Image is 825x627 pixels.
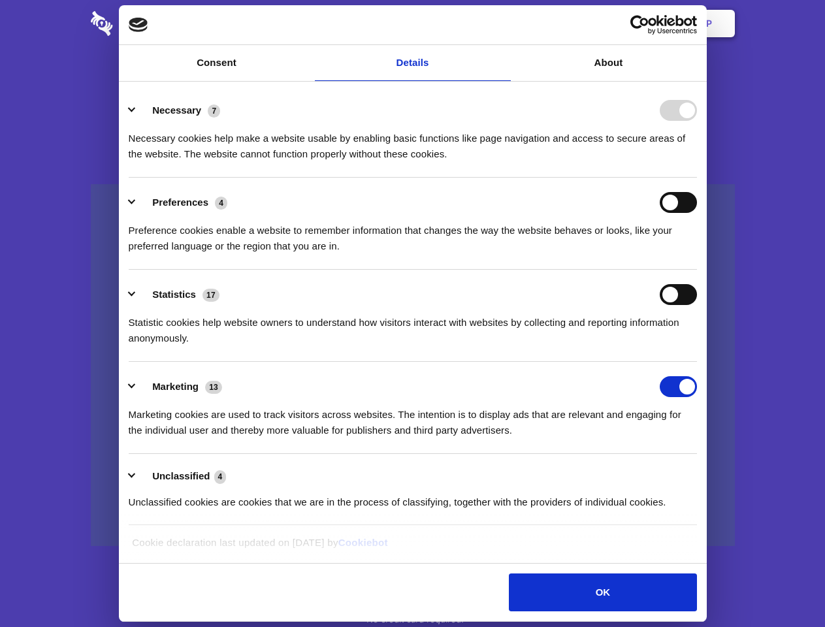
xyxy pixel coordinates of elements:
a: Login [592,3,649,44]
a: About [511,45,707,81]
label: Marketing [152,381,199,392]
label: Statistics [152,289,196,300]
button: Preferences (4) [129,192,236,213]
a: Consent [119,45,315,81]
button: Necessary (7) [129,100,229,121]
a: Usercentrics Cookiebot - opens in a new window [583,15,697,35]
span: 7 [208,104,220,118]
a: Pricing [383,3,440,44]
div: Statistic cookies help website owners to understand how visitors interact with websites by collec... [129,305,697,346]
div: Cookie declaration last updated on [DATE] by [122,535,703,560]
div: Unclassified cookies are cookies that we are in the process of classifying, together with the pro... [129,485,697,510]
button: OK [509,573,696,611]
a: Details [315,45,511,81]
span: 17 [202,289,219,302]
label: Necessary [152,104,201,116]
button: Statistics (17) [129,284,228,305]
span: 4 [214,470,227,483]
h1: Eliminate Slack Data Loss. [91,59,735,106]
a: Cookiebot [338,537,388,548]
button: Unclassified (4) [129,468,235,485]
img: logo [129,18,148,32]
div: Preference cookies enable a website to remember information that changes the way the website beha... [129,213,697,254]
label: Preferences [152,197,208,208]
span: 13 [205,381,222,394]
div: Marketing cookies are used to track visitors across websites. The intention is to display ads tha... [129,397,697,438]
span: 4 [215,197,227,210]
a: Contact [530,3,590,44]
a: Wistia video thumbnail [91,184,735,547]
button: Marketing (13) [129,376,231,397]
div: Necessary cookies help make a website usable by enabling basic functions like page navigation and... [129,121,697,162]
iframe: Drift Widget Chat Controller [760,562,809,611]
img: logo-wordmark-white-trans-d4663122ce5f474addd5e946df7df03e33cb6a1c49d2221995e7729f52c070b2.svg [91,11,202,36]
h4: Auto-redaction of sensitive data, encrypted data sharing and self-destructing private chats. Shar... [91,119,735,162]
